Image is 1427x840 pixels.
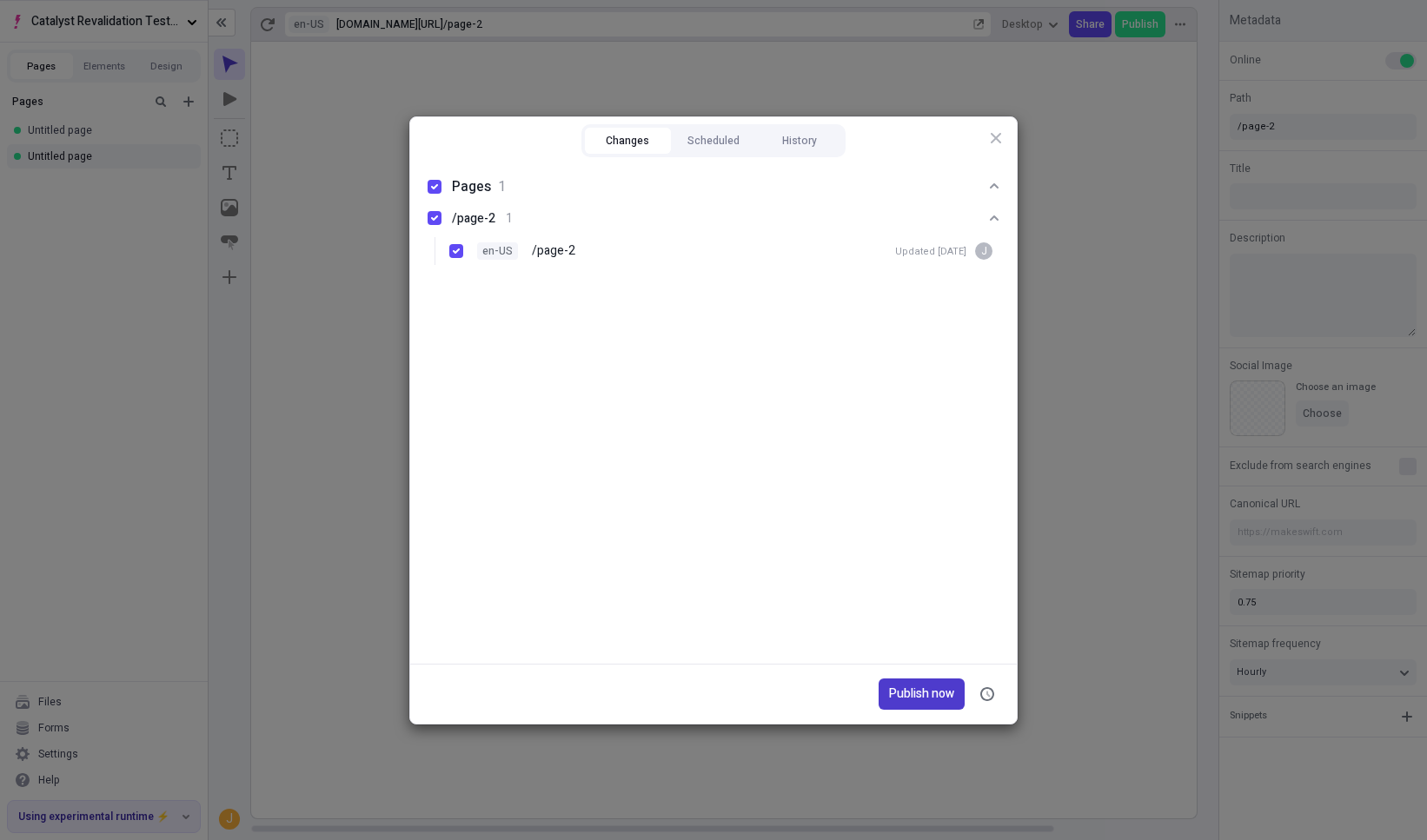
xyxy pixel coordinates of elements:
div: Updated [DATE] [895,244,966,257]
button: Pages1 [421,171,1006,202]
span: /page-2 [452,209,495,228]
button: Publish now [879,678,965,710]
div: en-US [477,242,518,260]
button: Scheduled [671,128,757,154]
button: en-US/page-2Updated [DATE]J [421,202,1006,235]
span: Pages [452,176,491,197]
span: Publish now [889,685,954,704]
p: /page-2 [532,241,575,261]
button: History [756,128,842,154]
span: 1 [498,176,506,197]
div: J [975,242,992,260]
button: Changes [585,128,671,154]
span: 1 [506,209,513,228]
